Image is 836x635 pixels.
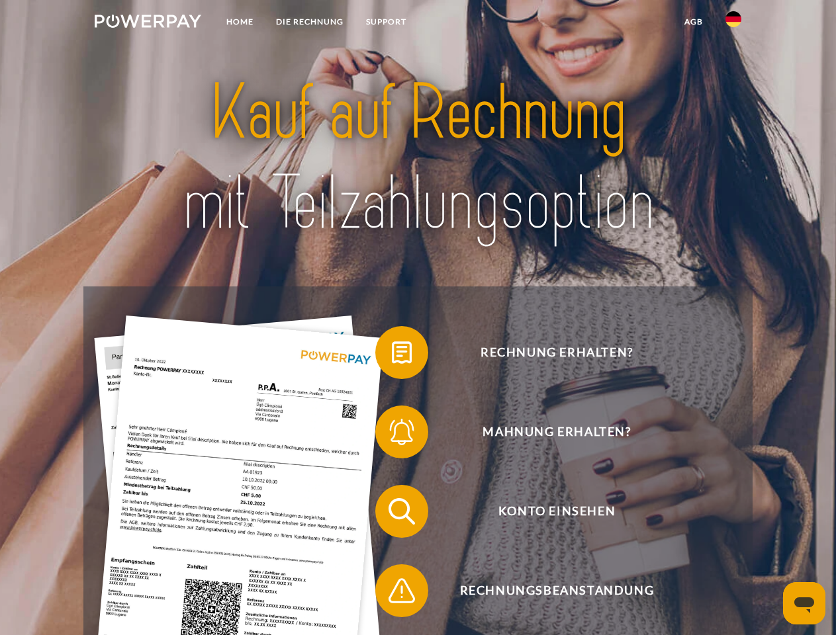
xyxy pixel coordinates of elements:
img: qb_warning.svg [385,574,418,607]
span: Konto einsehen [395,485,719,538]
iframe: Schaltfläche zum Öffnen des Messaging-Fensters [783,582,825,624]
img: qb_bell.svg [385,415,418,448]
button: Konto einsehen [375,485,720,538]
button: Mahnung erhalten? [375,405,720,458]
span: Rechnung erhalten? [395,326,719,379]
a: agb [673,10,714,34]
img: de [725,11,741,27]
a: Home [215,10,265,34]
button: Rechnung erhalten? [375,326,720,379]
button: Rechnungsbeanstandung [375,564,720,617]
img: qb_search.svg [385,495,418,528]
span: Rechnungsbeanstandung [395,564,719,617]
img: logo-powerpay-white.svg [95,15,201,28]
span: Mahnung erhalten? [395,405,719,458]
img: title-powerpay_de.svg [126,63,710,253]
a: DIE RECHNUNG [265,10,355,34]
a: SUPPORT [355,10,418,34]
img: qb_bill.svg [385,336,418,369]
